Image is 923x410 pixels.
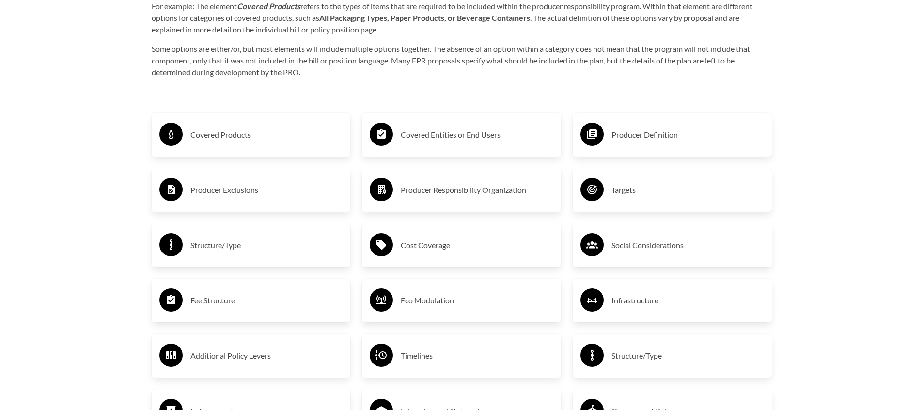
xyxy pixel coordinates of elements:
[611,237,764,253] h3: Social Considerations
[152,43,772,78] p: Some options are either/or, but most elements will include multiple options together. The absence...
[190,293,343,308] h3: Fee Structure
[611,127,764,142] h3: Producer Definition
[401,237,553,253] h3: Cost Coverage
[401,182,553,198] h3: Producer Responsibility Organization
[319,13,530,22] strong: All Packaging Types, Paper Products, or Beverage Containers
[611,293,764,308] h3: Infrastructure
[401,348,553,363] h3: Timelines
[237,1,300,11] strong: Covered Products
[190,348,343,363] h3: Additional Policy Levers
[190,237,343,253] h3: Structure/Type
[401,293,553,308] h3: Eco Modulation
[611,182,764,198] h3: Targets
[152,0,772,35] p: For example: The element refers to the types of items that are required to be included within the...
[611,348,764,363] h3: Structure/Type
[401,127,553,142] h3: Covered Entities or End Users
[190,127,343,142] h3: Covered Products
[190,182,343,198] h3: Producer Exclusions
